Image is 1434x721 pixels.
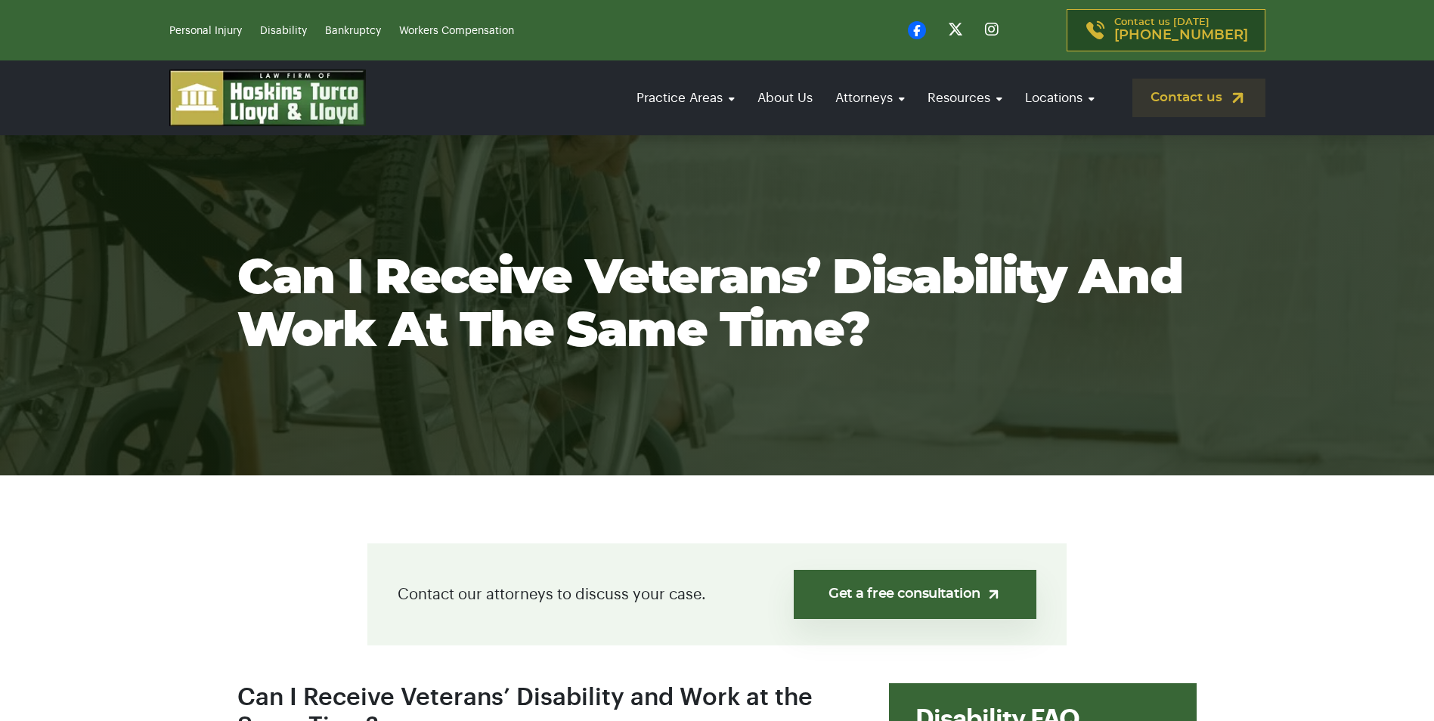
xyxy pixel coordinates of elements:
[1067,9,1265,51] a: Contact us [DATE][PHONE_NUMBER]
[986,586,1002,602] img: arrow-up-right-light.svg
[1132,79,1265,117] a: Contact us
[794,570,1036,619] a: Get a free consultation
[169,26,242,36] a: Personal Injury
[1017,76,1102,119] a: Locations
[367,543,1067,645] div: Contact our attorneys to discuss your case.
[750,76,820,119] a: About Us
[237,252,1197,358] h1: Can I Receive Veterans’ Disability and Work at the Same Time?
[1114,28,1248,43] span: [PHONE_NUMBER]
[629,76,742,119] a: Practice Areas
[920,76,1010,119] a: Resources
[1114,17,1248,43] p: Contact us [DATE]
[260,26,307,36] a: Disability
[325,26,381,36] a: Bankruptcy
[399,26,514,36] a: Workers Compensation
[828,76,912,119] a: Attorneys
[169,70,366,126] img: logo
